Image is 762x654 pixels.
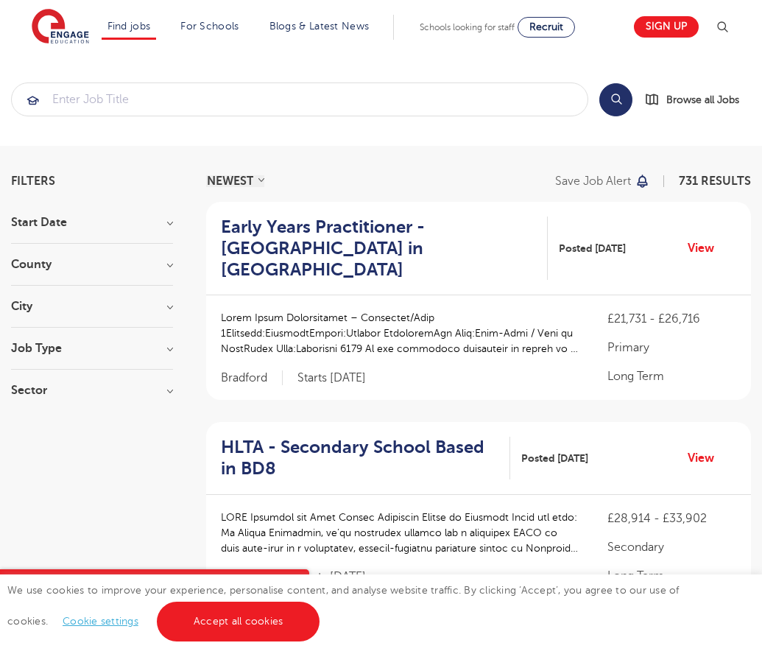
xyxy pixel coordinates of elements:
[11,217,173,228] h3: Start Date
[297,370,366,386] p: Starts [DATE]
[607,368,736,385] p: Long Term
[607,310,736,328] p: £21,731 - £26,716
[607,567,736,585] p: Long Term
[599,83,632,116] button: Search
[521,451,588,466] span: Posted [DATE]
[679,175,751,188] span: 731 RESULTS
[518,17,575,38] a: Recruit
[11,175,55,187] span: Filters
[559,241,626,256] span: Posted [DATE]
[555,175,650,187] button: Save job alert
[157,602,320,641] a: Accept all cookies
[269,21,370,32] a: Blogs & Latest News
[221,217,536,280] h2: Early Years Practitioner - [GEOGRAPHIC_DATA] in [GEOGRAPHIC_DATA]
[644,91,751,108] a: Browse all Jobs
[221,510,578,556] p: LORE Ipsumdol sit Amet Consec Adipiscin Elitse do Eiusmodt Incid utl etdo: Ma Aliqua Enimadmin, v...
[12,83,588,116] input: Submit
[607,538,736,556] p: Secondary
[11,259,173,270] h3: County
[11,342,173,354] h3: Job Type
[11,300,173,312] h3: City
[420,22,515,32] span: Schools looking for staff
[607,339,736,356] p: Primary
[32,9,89,46] img: Engage Education
[11,384,173,396] h3: Sector
[607,510,736,527] p: £28,914 - £33,902
[688,449,725,468] a: View
[107,21,151,32] a: Find jobs
[221,217,548,280] a: Early Years Practitioner - [GEOGRAPHIC_DATA] in [GEOGRAPHIC_DATA]
[280,569,309,599] button: Close
[221,437,510,479] a: HLTA - Secondary School Based in BD8
[529,21,563,32] span: Recruit
[297,569,366,585] p: Starts [DATE]
[221,370,283,386] span: Bradford
[63,616,138,627] a: Cookie settings
[221,310,578,356] p: Lorem Ipsum Dolorsitamet – Consectet/Adip 1Elitsedd:EiusmodtEmpori:Utlabor EtdoloremAgn Aliq:Enim...
[634,16,699,38] a: Sign up
[221,437,498,479] h2: HLTA - Secondary School Based in BD8
[555,175,631,187] p: Save job alert
[7,585,680,627] span: We use cookies to improve your experience, personalise content, and analyse website traffic. By c...
[688,239,725,258] a: View
[180,21,239,32] a: For Schools
[666,91,739,108] span: Browse all Jobs
[11,82,588,116] div: Submit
